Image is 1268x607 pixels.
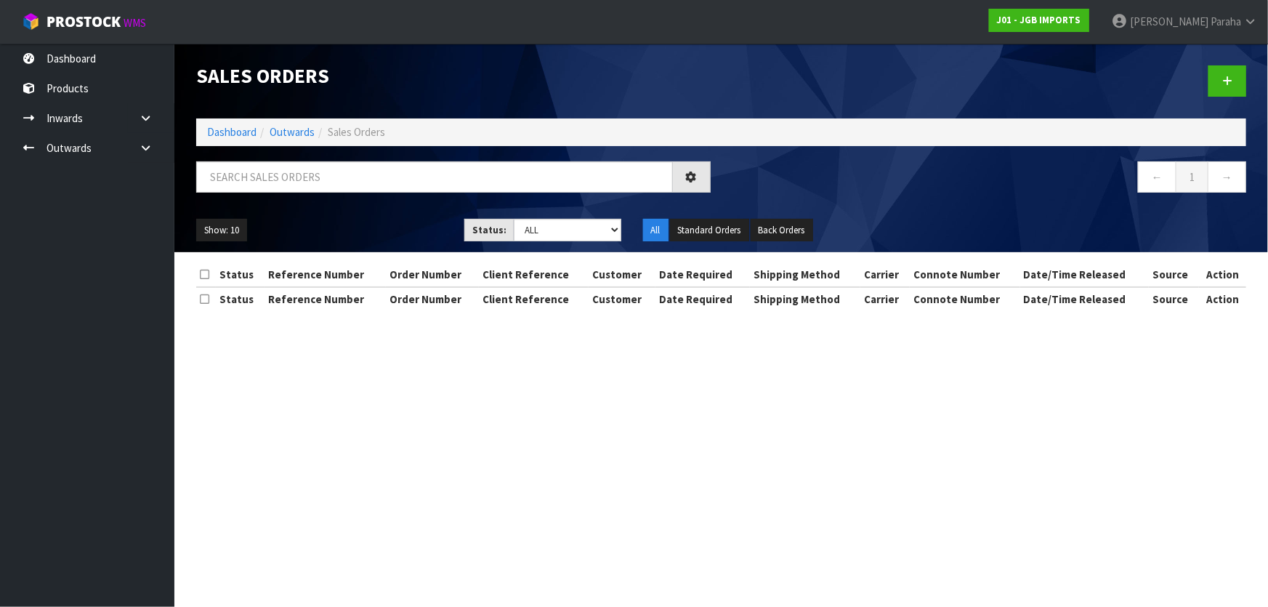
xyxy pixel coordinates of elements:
[328,125,385,139] span: Sales Orders
[989,9,1089,32] a: J01 - JGB IMPORTS
[264,263,386,286] th: Reference Number
[732,161,1247,197] nav: Page navigation
[910,287,1020,310] th: Connote Number
[47,12,121,31] span: ProStock
[216,287,264,310] th: Status
[1199,287,1246,310] th: Action
[1020,263,1149,286] th: Date/Time Released
[1138,161,1176,193] a: ←
[472,224,506,236] strong: Status:
[750,287,860,310] th: Shipping Method
[670,219,749,242] button: Standard Orders
[1176,161,1208,193] a: 1
[589,287,655,310] th: Customer
[643,219,669,242] button: All
[479,287,589,310] th: Client Reference
[860,287,910,310] th: Carrier
[997,14,1081,26] strong: J01 - JGB IMPORTS
[655,287,750,310] th: Date Required
[196,65,711,87] h1: Sales Orders
[1149,287,1199,310] th: Source
[1130,15,1208,28] span: [PERSON_NAME]
[1020,287,1149,310] th: Date/Time Released
[216,263,264,286] th: Status
[22,12,40,31] img: cube-alt.png
[264,287,386,310] th: Reference Number
[1208,161,1246,193] a: →
[1149,263,1199,286] th: Source
[124,16,146,30] small: WMS
[386,263,479,286] th: Order Number
[270,125,315,139] a: Outwards
[196,219,247,242] button: Show: 10
[751,219,813,242] button: Back Orders
[655,263,750,286] th: Date Required
[196,161,673,193] input: Search sales orders
[1199,263,1246,286] th: Action
[1211,15,1241,28] span: Paraha
[589,263,655,286] th: Customer
[910,263,1020,286] th: Connote Number
[386,287,479,310] th: Order Number
[860,263,910,286] th: Carrier
[750,263,860,286] th: Shipping Method
[479,263,589,286] th: Client Reference
[207,125,257,139] a: Dashboard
